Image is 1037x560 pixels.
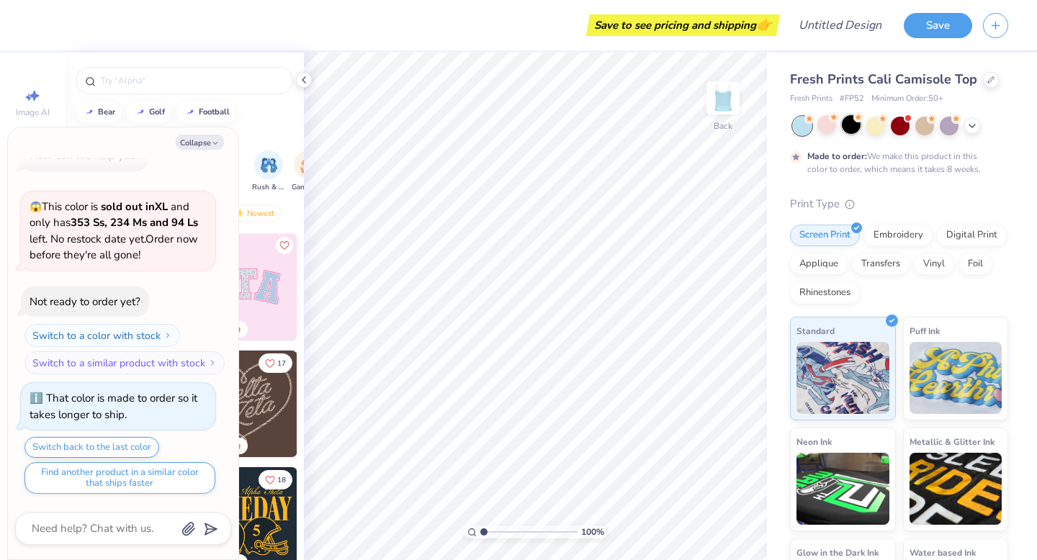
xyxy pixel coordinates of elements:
div: Save to see pricing and shipping [590,14,776,36]
input: Untitled Design [787,11,893,40]
button: Switch to a color with stock [24,324,180,347]
div: Foil [959,253,992,275]
img: Game Day Image [300,157,317,173]
span: 18 [277,477,286,484]
input: Try "Alpha" [99,73,284,88]
div: Back [714,119,732,132]
div: golf [149,108,165,116]
span: 100 % [581,525,604,538]
img: 12710c6a-dcc0-49ce-8688-7fe8d5f96fe2 [191,351,297,457]
img: Switch to a color with stock [163,331,172,340]
span: Rush & Bid [252,182,285,193]
strong: 353 Ss, 234 Ms and 94 Ls [71,215,198,230]
div: Vinyl [914,253,954,275]
div: Print Type [790,196,1008,212]
div: Applique [790,253,848,275]
span: Minimum Order: 50 + [871,93,943,105]
div: football [199,108,230,116]
button: Save [904,13,972,38]
img: Neon Ink [796,453,889,525]
span: 😱 [30,200,42,214]
img: Switch to a similar product with stock [208,358,217,367]
div: filter for Rush & Bid [252,150,285,193]
span: This color is and only has left . No restock date yet. Order now before they're all gone! [30,199,198,263]
div: Embroidery [864,225,933,246]
span: 17 [277,360,286,367]
div: We make this product in this color to order, which means it takes 8 weeks. [807,150,984,176]
button: Switch back to the last color [24,437,159,458]
span: 👉 [756,16,772,33]
div: filter for Game Day [292,150,325,193]
button: golf [127,101,171,123]
img: Puff Ink [910,342,1002,414]
span: Game Day [292,182,325,193]
span: # FP52 [840,93,864,105]
img: trend_line.gif [84,108,95,117]
span: Glow in the Dark Ink [796,545,879,560]
span: Fresh Prints Cali Camisole Top [790,71,977,88]
button: bear [76,101,122,123]
button: football [176,101,236,123]
button: Like [259,353,292,373]
div: Newest [226,204,281,222]
div: Transfers [852,253,910,275]
button: Collapse [176,135,224,150]
img: Rush & Bid Image [261,157,277,173]
div: Digital Print [937,225,1007,246]
strong: sold out in XL [101,199,168,214]
span: Metallic & Glitter Ink [910,434,995,449]
span: Puff Ink [910,323,940,338]
button: filter button [252,150,285,193]
strong: Made to order: [807,150,867,162]
img: Metallic & Glitter Ink [910,453,1002,525]
span: Water based Ink [910,545,976,560]
div: bear [98,108,115,116]
div: Screen Print [790,225,860,246]
img: trend_line.gif [135,108,146,117]
span: Standard [796,323,835,338]
img: 9980f5e8-e6a1-4b4a-8839-2b0e9349023c [191,234,297,340]
div: Rhinestones [790,282,860,304]
div: That color is made to order so it takes longer to ship. [30,391,197,422]
img: trend_line.gif [184,108,196,117]
button: Switch to a similar product with stock [24,351,225,374]
button: Like [276,237,293,254]
span: Fresh Prints [790,93,832,105]
span: Neon Ink [796,434,832,449]
span: Image AI [16,107,50,118]
img: Standard [796,342,889,414]
img: 5ee11766-d822-42f5-ad4e-763472bf8dcf [297,234,403,340]
button: Like [259,470,292,489]
button: Find another product in a similar color that ships faster [24,462,215,494]
img: Back [709,83,737,112]
div: Not ready to order yet? [30,294,140,309]
img: ead2b24a-117b-4488-9b34-c08fd5176a7b [297,351,403,457]
button: filter button [292,150,325,193]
